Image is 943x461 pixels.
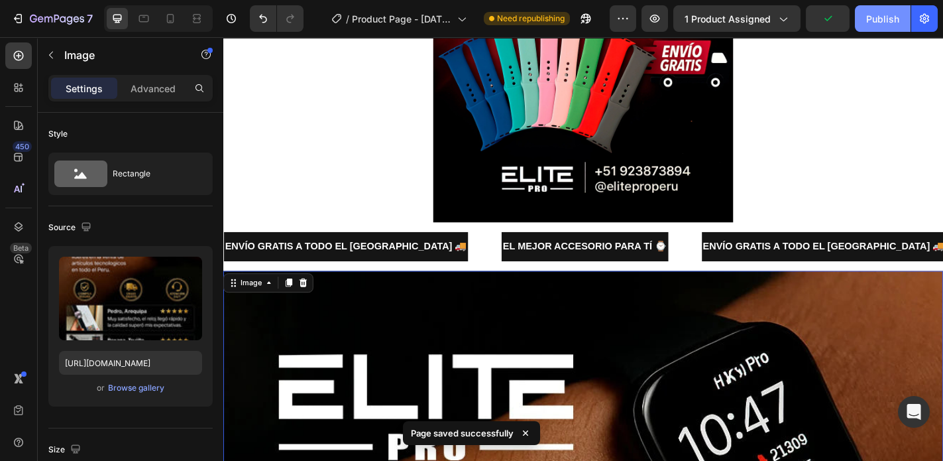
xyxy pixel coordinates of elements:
[346,12,349,26] span: /
[898,396,930,428] div: Open Intercom Messenger
[48,128,68,140] div: Style
[48,219,94,237] div: Source
[87,11,93,27] p: 7
[352,12,452,26] span: Product Page - [DATE] 17:23:49
[97,380,105,396] span: or
[673,5,801,32] button: 1 product assigned
[309,222,490,241] p: EL MEJOR ACCESORIO PARA TÍ ⌚
[497,13,565,25] span: Need republishing
[107,381,165,395] button: Browse gallery
[13,141,32,152] div: 450
[10,243,32,253] div: Beta
[108,382,164,394] div: Browse gallery
[530,222,797,241] p: ENVÍO GRATIS A TODO EL [GEOGRAPHIC_DATA] 🚚
[411,427,514,440] p: Page saved successfully
[250,5,304,32] div: Undo/Redo
[66,82,103,96] p: Settings
[113,159,194,189] div: Rectangle
[64,47,177,63] p: Image
[17,266,45,278] div: Image
[59,351,202,375] input: https://example.com/image.jpg
[5,5,99,32] button: 7
[685,12,771,26] span: 1 product assigned
[48,441,83,459] div: Size
[855,5,911,32] button: Publish
[866,12,899,26] div: Publish
[131,82,176,96] p: Advanced
[59,257,202,340] img: preview-image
